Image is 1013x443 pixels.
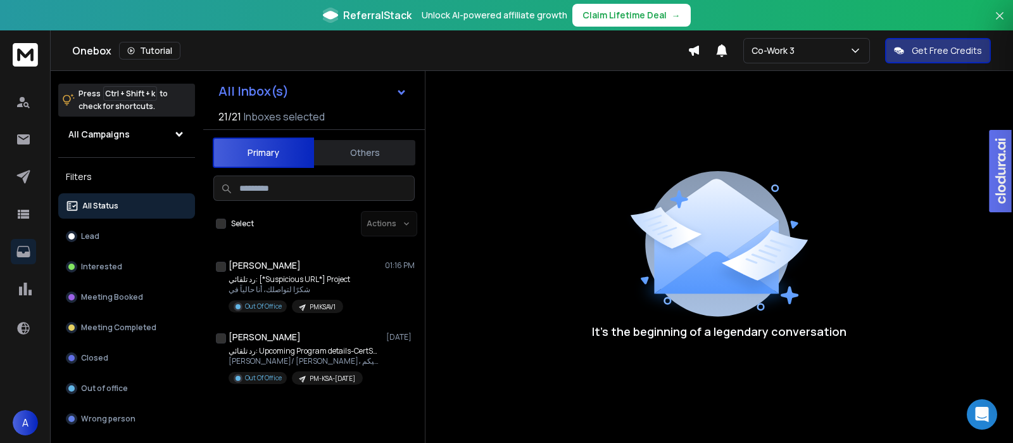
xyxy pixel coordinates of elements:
[244,109,325,124] h3: Inboxes selected
[218,85,289,98] h1: All Inbox(s)
[229,356,381,366] p: [PERSON_NAME]/ [PERSON_NAME]، السلام عليكم
[208,79,417,104] button: All Inbox(s)
[229,274,350,285] p: رد تلقائي: [*Suspicious URL*] Project
[119,42,180,60] button: Tutorial
[912,44,982,57] p: Get Free Credits
[58,285,195,310] button: Meeting Booked
[13,410,38,435] button: A
[752,44,800,57] p: Co-Work 3
[81,414,135,424] p: Wrong person
[81,323,156,333] p: Meeting Completed
[422,9,567,22] p: Unlock AI-powered affiliate growth
[58,254,195,279] button: Interested
[213,138,314,168] button: Primary
[103,86,157,101] span: Ctrl + Shift + k
[58,193,195,219] button: All Status
[343,8,412,23] span: ReferralStack
[218,109,241,124] span: 21 / 21
[72,42,688,60] div: Onebox
[81,292,143,302] p: Meeting Booked
[58,406,195,432] button: Wrong person
[81,353,108,363] p: Closed
[58,168,195,186] h3: Filters
[385,260,415,271] p: 01:16 PM
[68,128,130,141] h1: All Campaigns
[310,302,336,312] p: PMKSAV1
[81,262,122,272] p: Interested
[592,323,846,340] p: It’s the beginning of a legendary conversation
[231,219,254,229] label: Select
[229,331,301,343] h1: [PERSON_NAME]
[672,9,681,22] span: →
[79,87,168,113] p: Press to check for shortcuts.
[58,345,195,371] button: Closed
[310,374,355,383] p: PM-KSA-[DATE]
[245,302,282,311] p: Out Of Office
[229,285,350,295] p: شكرًا لتواصلك، أنا حالياً في
[967,399,997,430] div: Open Intercom Messenger
[81,383,128,394] p: Out of office
[229,346,381,356] p: رد تلقائي: Upcoming Program details-CertScope
[245,373,282,383] p: Out Of Office
[58,376,195,401] button: Out of office
[58,315,195,340] button: Meeting Completed
[572,4,691,27] button: Claim Lifetime Deal→
[58,224,195,249] button: Lead
[885,38,991,63] button: Get Free Credits
[314,139,415,167] button: Others
[58,122,195,147] button: All Campaigns
[386,332,415,342] p: [DATE]
[229,259,301,272] h1: [PERSON_NAME]
[991,8,1008,38] button: Close banner
[81,231,99,241] p: Lead
[82,201,118,211] p: All Status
